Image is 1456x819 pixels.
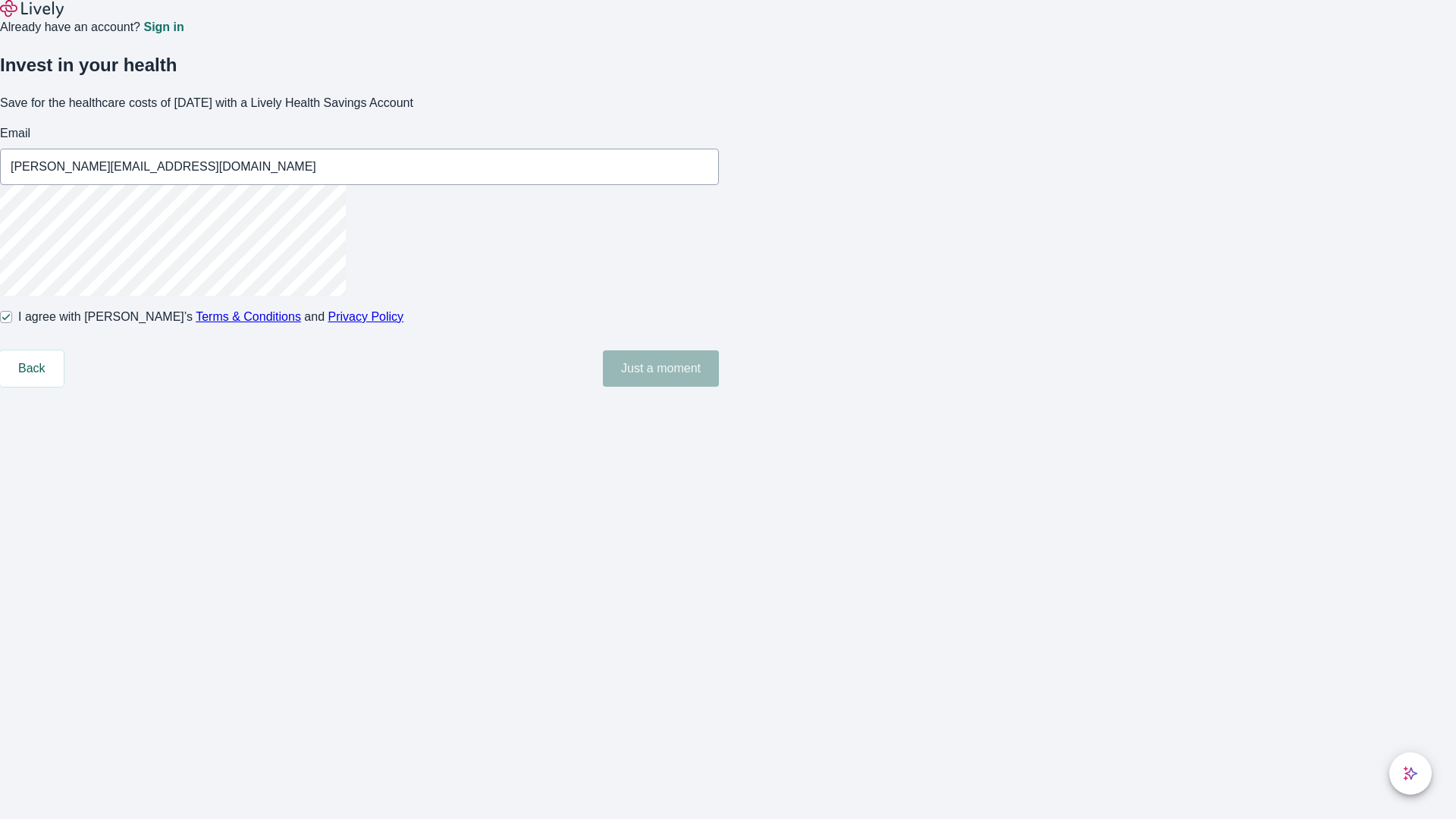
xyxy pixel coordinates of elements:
[1403,766,1418,781] svg: Lively AI Assistant
[328,310,404,323] a: Privacy Policy
[1389,752,1432,795] button: chat
[143,21,184,33] a: Sign in
[18,308,403,326] span: I agree with [PERSON_NAME]’s and
[196,310,301,323] a: Terms & Conditions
